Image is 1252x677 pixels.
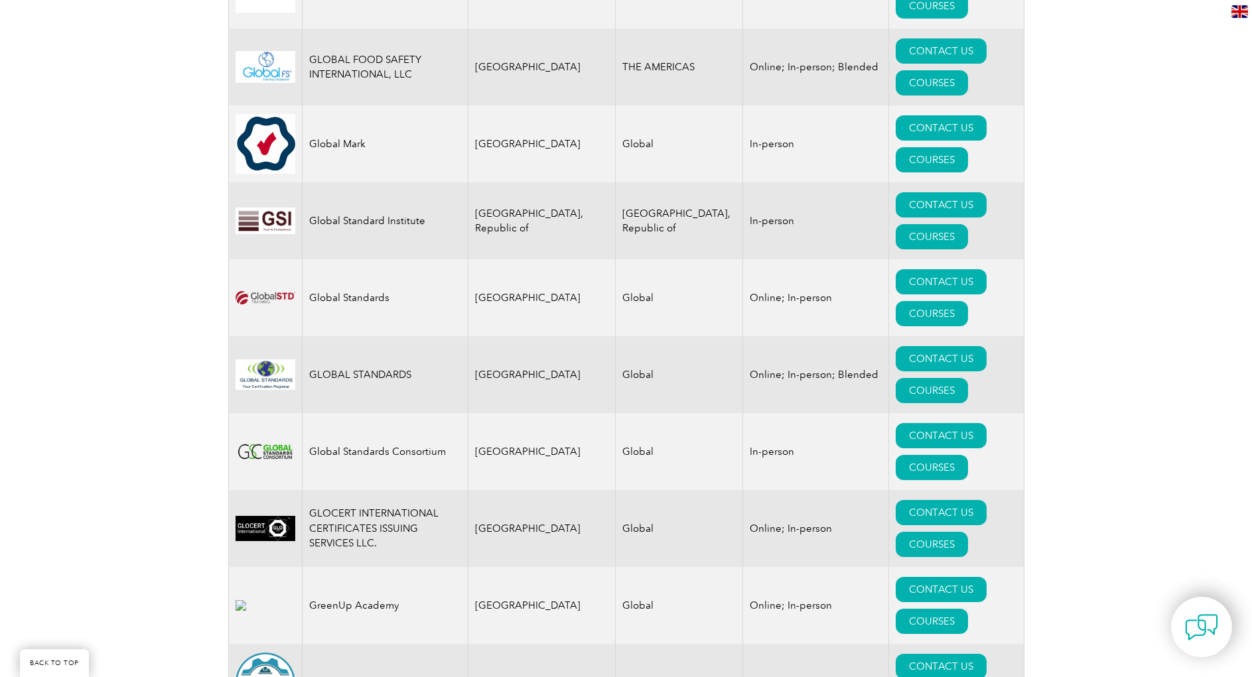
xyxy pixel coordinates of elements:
[616,490,743,567] td: Global
[743,105,889,182] td: In-person
[616,567,743,644] td: Global
[236,516,295,541] img: a6c54987-dab0-ea11-a812-000d3ae11abd-logo.png
[896,532,968,557] a: COURSES
[896,378,968,403] a: COURSES
[743,29,889,105] td: Online; In-person; Blended
[896,346,987,371] a: CONTACT US
[896,115,987,141] a: CONTACT US
[236,291,295,304] img: ef2924ac-d9bc-ea11-a814-000d3a79823d-logo.png
[468,413,616,490] td: [GEOGRAPHIC_DATA]
[616,105,743,182] td: Global
[236,208,295,234] img: 3a0d5207-7902-ed11-82e6-002248d3b1f1-logo.jpg
[236,359,295,390] img: 2b2a24ac-d9bc-ea11-a814-000d3a79823d-logo.jpg
[896,192,987,217] a: CONTACT US
[896,423,987,448] a: CONTACT US
[896,500,987,525] a: CONTACT US
[743,182,889,259] td: In-person
[896,609,968,634] a: COURSES
[1185,611,1218,644] img: contact-chat.png
[616,182,743,259] td: [GEOGRAPHIC_DATA], Republic of
[302,336,468,413] td: GLOBAL STANDARDS
[1231,5,1248,18] img: en
[468,490,616,567] td: [GEOGRAPHIC_DATA]
[896,455,968,480] a: COURSES
[468,567,616,644] td: [GEOGRAPHIC_DATA]
[616,336,743,413] td: Global
[236,51,295,82] img: 6c340fde-d376-eb11-a812-002248145cb7-logo.jpg
[896,301,968,326] a: COURSES
[743,259,889,336] td: Online; In-person
[896,38,987,64] a: CONTACT US
[468,105,616,182] td: [GEOGRAPHIC_DATA]
[468,182,616,259] td: [GEOGRAPHIC_DATA], Republic of
[896,577,987,602] a: CONTACT US
[743,490,889,567] td: Online; In-person
[616,259,743,336] td: Global
[302,182,468,259] td: Global Standard Institute
[743,336,889,413] td: Online; In-person; Blended
[302,29,468,105] td: GLOBAL FOOD SAFETY INTERNATIONAL, LLC
[20,649,89,677] a: BACK TO TOP
[302,259,468,336] td: Global Standards
[302,567,468,644] td: GreenUp Academy
[236,114,295,173] img: eb2924ac-d9bc-ea11-a814-000d3a79823d-logo.jpg
[302,413,468,490] td: Global Standards Consortium
[468,259,616,336] td: [GEOGRAPHIC_DATA]
[896,224,968,249] a: COURSES
[236,600,295,611] img: 62d0ecee-e7b0-ea11-a812-000d3ae11abd-logo.jpg
[616,29,743,105] td: THE AMERICAS
[896,269,987,294] a: CONTACT US
[236,435,295,467] img: 49030bbf-2278-ea11-a811-000d3ae11abd-logo.png
[468,29,616,105] td: [GEOGRAPHIC_DATA]
[302,105,468,182] td: Global Mark
[743,413,889,490] td: In-person
[302,490,468,567] td: GLOCERT INTERNATIONAL CERTIFICATES ISSUING SERVICES LLC.
[468,336,616,413] td: [GEOGRAPHIC_DATA]
[896,147,968,172] a: COURSES
[743,567,889,644] td: Online; In-person
[896,70,968,95] a: COURSES
[616,413,743,490] td: Global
